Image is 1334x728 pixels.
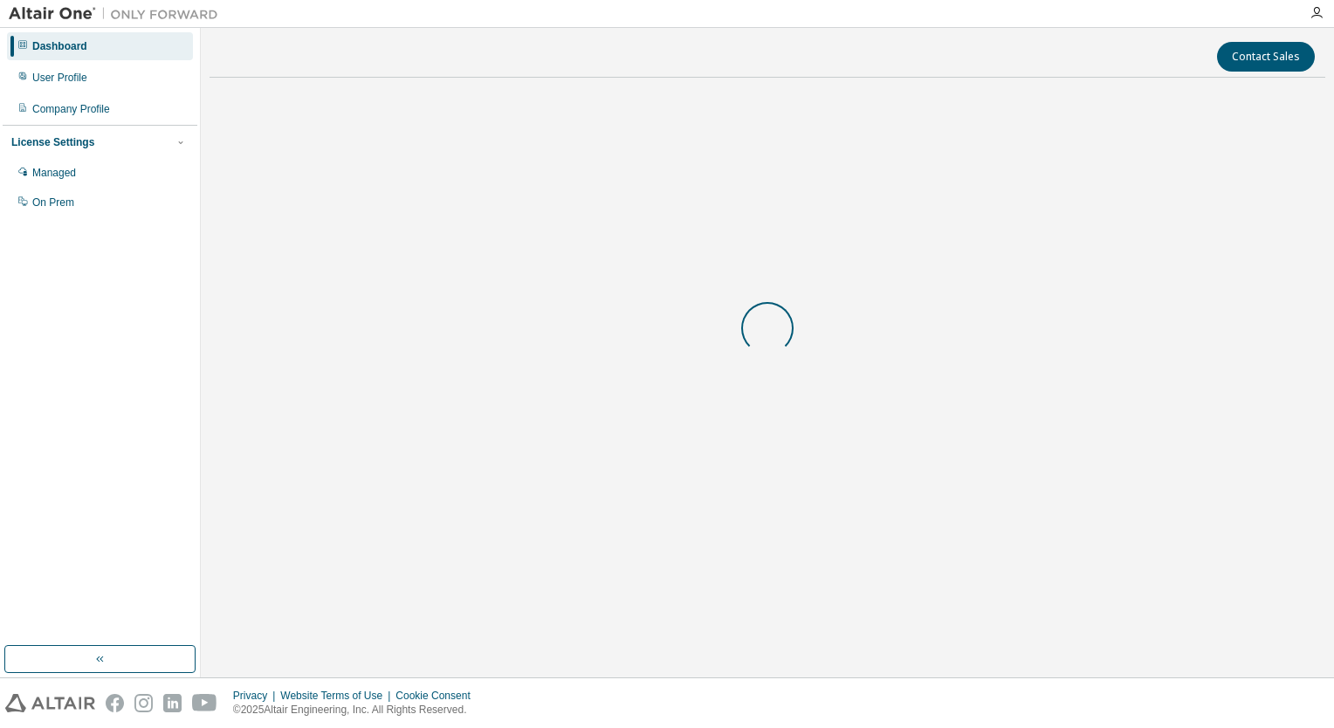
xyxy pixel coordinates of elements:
[32,166,76,180] div: Managed
[11,135,94,149] div: License Settings
[32,39,87,53] div: Dashboard
[1217,42,1315,72] button: Contact Sales
[32,71,87,85] div: User Profile
[395,689,480,703] div: Cookie Consent
[280,689,395,703] div: Website Terms of Use
[192,694,217,712] img: youtube.svg
[5,694,95,712] img: altair_logo.svg
[134,694,153,712] img: instagram.svg
[32,102,110,116] div: Company Profile
[233,689,280,703] div: Privacy
[233,703,481,718] p: © 2025 Altair Engineering, Inc. All Rights Reserved.
[163,694,182,712] img: linkedin.svg
[9,5,227,23] img: Altair One
[32,196,74,209] div: On Prem
[106,694,124,712] img: facebook.svg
